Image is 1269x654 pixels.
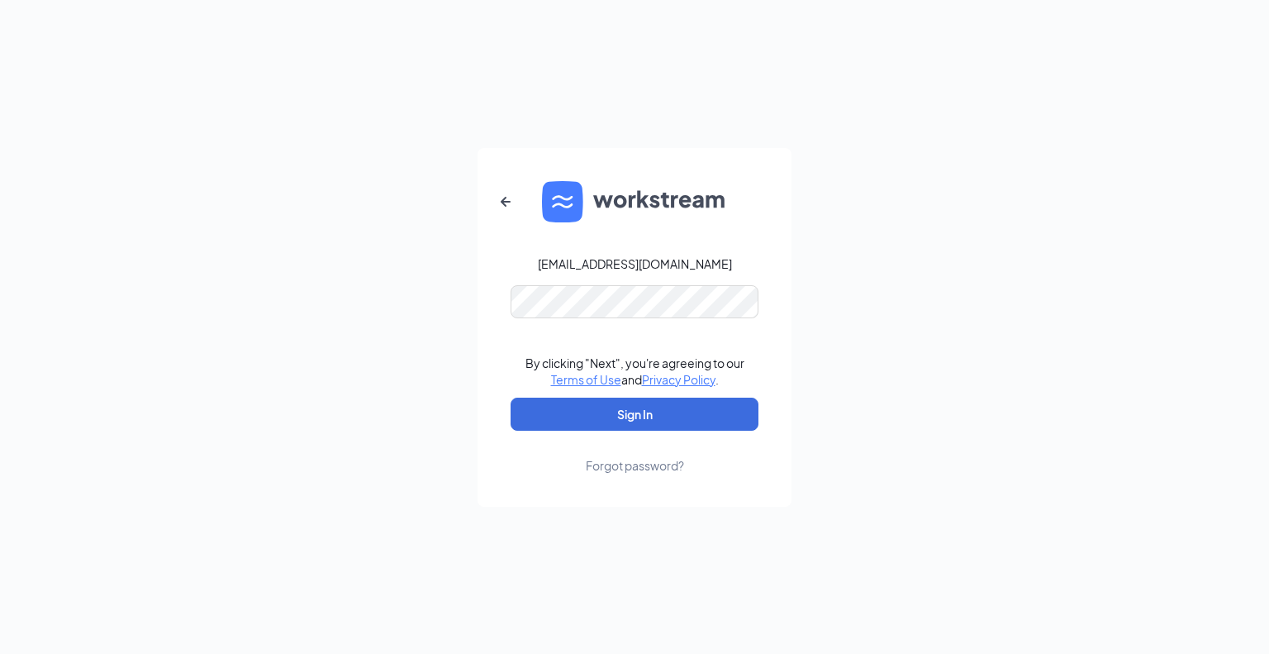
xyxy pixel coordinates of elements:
[486,182,525,222] button: ArrowLeftNew
[551,372,621,387] a: Terms of Use
[525,355,744,388] div: By clicking "Next", you're agreeing to our and .
[542,181,727,222] img: WS logo and Workstream text
[642,372,715,387] a: Privacy Policy
[586,431,684,474] a: Forgot password?
[538,255,732,272] div: [EMAIL_ADDRESS][DOMAIN_NAME]
[496,192,516,212] svg: ArrowLeftNew
[586,457,684,474] div: Forgot password?
[511,398,758,431] button: Sign In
